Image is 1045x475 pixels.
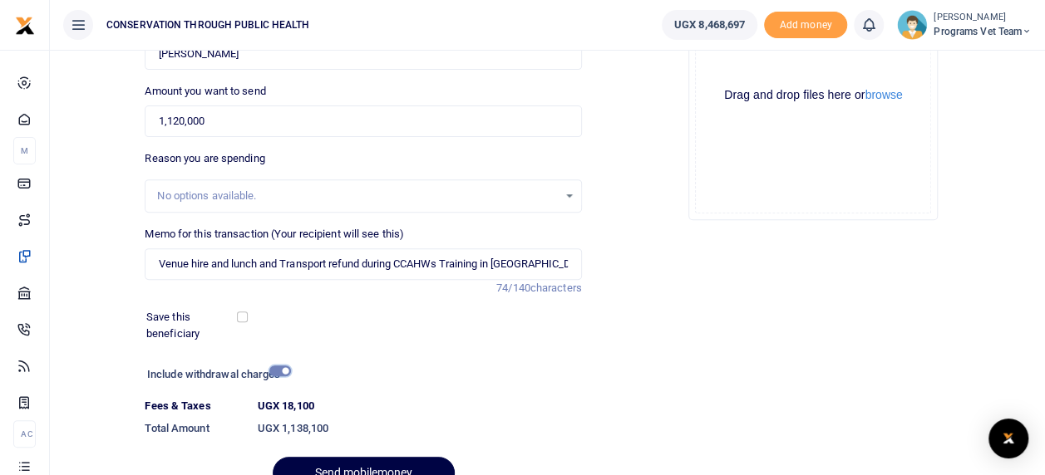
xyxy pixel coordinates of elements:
[13,137,36,164] li: M
[100,17,316,32] span: CONSERVATION THROUGH PUBLIC HEALTH
[145,248,581,280] input: Enter extra information
[897,10,927,40] img: profile-user
[662,10,757,40] a: UGX 8,468,697
[258,422,582,435] h6: UGX 1,138,100
[934,24,1032,39] span: Programs Vet Team
[145,422,244,435] h6: Total Amount
[15,18,35,31] a: logo-small logo-large logo-large
[764,12,847,39] li: Toup your wallet
[258,398,314,414] label: UGX 18,100
[138,398,250,414] dt: Fees & Taxes
[674,17,745,33] span: UGX 8,468,697
[145,105,581,137] input: UGX
[145,38,581,70] input: Loading name...
[865,89,902,100] button: browse
[496,282,530,294] span: 74/140
[988,419,1028,458] div: Open Intercom Messenger
[15,16,35,36] img: logo-small
[897,10,1032,40] a: profile-user [PERSON_NAME] Programs Vet Team
[530,282,582,294] span: characters
[764,12,847,39] span: Add money
[146,309,239,341] label: Save this beneficiary
[145,226,404,242] label: Memo for this transaction (Your recipient will see this)
[696,87,930,103] div: Drag and drop files here or
[145,83,265,100] label: Amount you want to send
[764,17,847,30] a: Add money
[13,420,36,448] li: Ac
[147,368,283,381] h6: Include withdrawal charges
[145,150,264,167] label: Reason you are spending
[655,10,764,40] li: Wallet ballance
[157,188,557,204] div: No options available.
[934,11,1032,25] small: [PERSON_NAME]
